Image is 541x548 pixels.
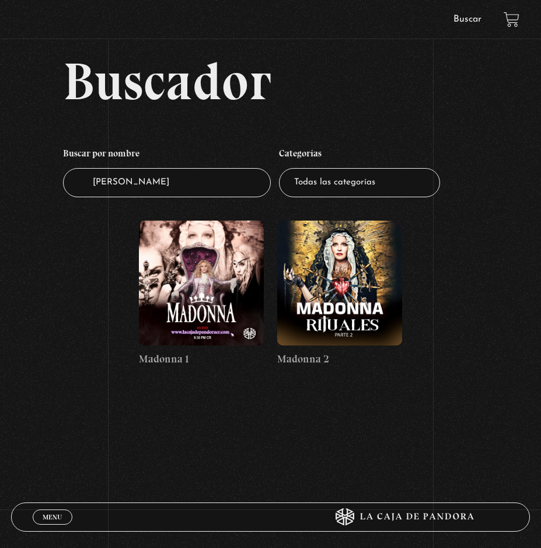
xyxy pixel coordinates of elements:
a: Madonna 1 [139,221,264,367]
a: Madonna 2 [277,221,402,367]
h4: Categorías [279,142,440,168]
h4: Madonna 2 [277,351,402,367]
span: Cerrar [39,523,66,532]
span: Menu [43,514,62,521]
h2: Buscador [63,55,530,107]
h4: Madonna 1 [139,351,264,367]
h4: Buscar por nombre [63,142,271,168]
a: Buscar [453,15,481,24]
a: View your shopping cart [504,12,519,27]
